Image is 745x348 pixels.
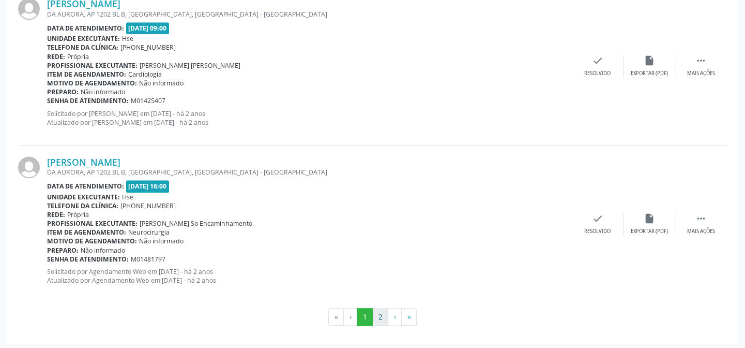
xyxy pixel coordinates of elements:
a: [PERSON_NAME] [47,156,120,168]
div: DA AURORA, AP 1202 BL B, [GEOGRAPHIC_DATA], [GEOGRAPHIC_DATA] - [GEOGRAPHIC_DATA] [47,168,572,177]
div: Resolvido [584,70,611,77]
b: Item de agendamento: [47,228,126,237]
img: img [18,156,40,178]
i: insert_drive_file [644,213,655,224]
b: Unidade executante: [47,34,120,43]
i:  [695,213,707,224]
i: insert_drive_file [644,55,655,66]
span: Neurocirurgia [128,228,170,237]
span: Hse [122,34,133,43]
b: Senha de atendimento: [47,96,129,105]
i: check [592,55,603,66]
span: Não informado [81,88,125,96]
div: Exportar (PDF) [631,228,668,235]
i: check [592,213,603,224]
span: [PERSON_NAME] So Encaminhamento [140,219,252,228]
p: Solicitado por [PERSON_NAME] em [DATE] - há 2 anos Atualizado por [PERSON_NAME] em [DATE] - há 2 ... [47,109,572,127]
span: Não informado [139,79,184,88]
span: Cardiologia [128,70,162,79]
span: Não informado [139,237,184,245]
b: Profissional executante: [47,219,138,228]
button: Go to page 1 [357,308,373,326]
span: M01425407 [131,96,165,105]
span: Não informado [81,246,125,255]
b: Preparo: [47,88,79,96]
button: Go to next page [388,308,402,326]
b: Telefone da clínica: [47,201,118,210]
button: Go to last page [401,308,417,326]
span: Própria [67,210,89,219]
ul: Pagination [18,308,727,326]
b: Profissional executante: [47,61,138,70]
b: Rede: [47,210,65,219]
b: Motivo de agendamento: [47,237,137,245]
span: Própria [67,52,89,61]
span: [PHONE_NUMBER] [120,43,176,52]
span: [DATE] 16:00 [126,180,170,192]
span: Hse [122,193,133,201]
button: Go to page 2 [372,308,388,326]
span: [DATE] 09:00 [126,22,170,34]
div: Mais ações [687,70,715,77]
b: Motivo de agendamento: [47,79,137,88]
span: [PHONE_NUMBER] [120,201,176,210]
p: Solicitado por Agendamento Web em [DATE] - há 2 anos Atualizado por Agendamento Web em [DATE] - h... [47,267,572,285]
b: Preparo: [47,246,79,255]
b: Senha de atendimento: [47,255,129,264]
i:  [695,55,707,66]
span: M01481797 [131,255,165,264]
b: Data de atendimento: [47,24,124,33]
b: Telefone da clínica: [47,43,118,52]
b: Item de agendamento: [47,70,126,79]
b: Data de atendimento: [47,182,124,191]
div: Mais ações [687,228,715,235]
div: Exportar (PDF) [631,70,668,77]
b: Unidade executante: [47,193,120,201]
span: [PERSON_NAME] [PERSON_NAME] [140,61,240,70]
div: Resolvido [584,228,611,235]
div: DA AURORA, AP 1202 BL B, [GEOGRAPHIC_DATA], [GEOGRAPHIC_DATA] - [GEOGRAPHIC_DATA] [47,10,572,19]
b: Rede: [47,52,65,61]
